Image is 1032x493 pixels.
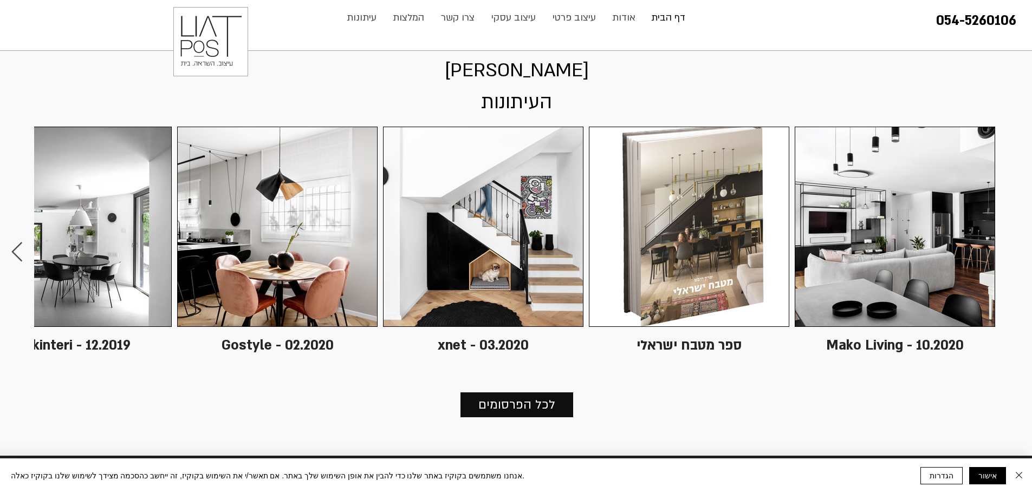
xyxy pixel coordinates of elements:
[1012,469,1025,482] img: סגירה
[483,7,544,29] a: עיצוב עסקי
[11,471,524,481] span: אנחנו משתמשים בקוקיז באתר שלנו כדי להבין את אופן השימוש שלך באתר. אם תאשר/י את השימוש בקוקיז, זה ...
[1012,467,1025,484] button: סגירה
[460,392,574,418] a: לכל הפרסומים
[646,7,691,29] p: דף הבית
[338,7,694,29] nav: אתר
[339,7,385,29] a: עיתונות
[486,7,541,29] p: עיצוב עסקי
[445,57,589,115] a: [PERSON_NAME] העיתונות
[387,7,430,29] p: המלצות
[436,7,480,29] p: צרו קשר
[13,337,131,354] span: Pickinteri - 12.2019
[936,12,1016,30] a: 054-5260106
[920,467,963,484] button: הגדרות
[969,467,1006,484] button: אישור
[547,7,601,29] p: עיצוב פרטי
[644,7,693,29] a: דף הבית
[385,7,433,29] a: המלצות
[637,337,742,354] span: ספר מטבח ישראלי
[607,7,641,29] p: אודות
[433,7,483,29] a: צרו קשר
[341,7,382,29] p: עיתונות
[478,395,555,415] span: לכל הפרסומים
[438,337,529,354] span: xnet - 03.2020
[826,337,964,354] span: Mako Living - 10.2020
[11,242,23,263] button: Next Item
[605,7,644,29] a: אודות
[222,337,334,354] span: Gostyle - 02.2020
[544,7,605,29] a: עיצוב פרטי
